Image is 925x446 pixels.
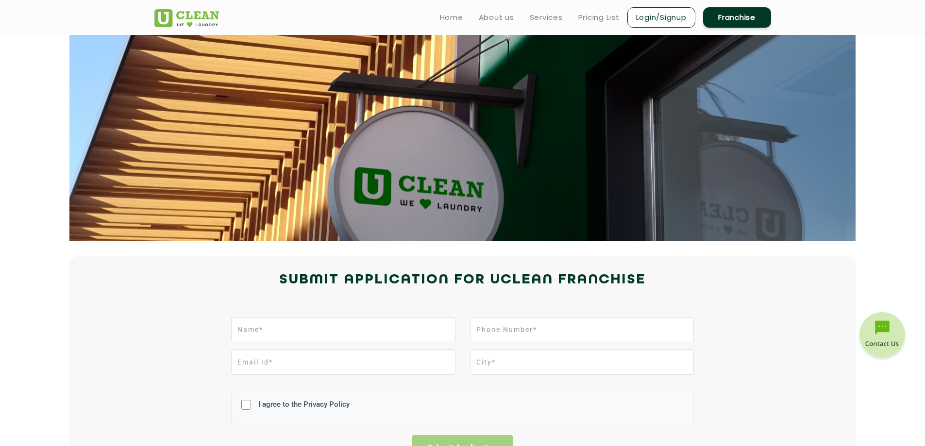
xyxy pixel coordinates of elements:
[470,349,694,375] input: City*
[578,12,620,23] a: Pricing List
[231,317,455,342] input: Name*
[479,12,514,23] a: About us
[440,12,463,23] a: Home
[154,268,771,292] h2: Submit Application for UCLEAN FRANCHISE
[530,12,563,23] a: Services
[703,7,771,28] a: Franchise
[256,400,350,418] label: I agree to the Privacy Policy
[154,9,219,27] img: UClean Laundry and Dry Cleaning
[231,349,455,375] input: Email Id*
[470,317,694,342] input: Phone Number*
[627,7,695,28] a: Login/Signup
[858,312,907,361] img: contact-btn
